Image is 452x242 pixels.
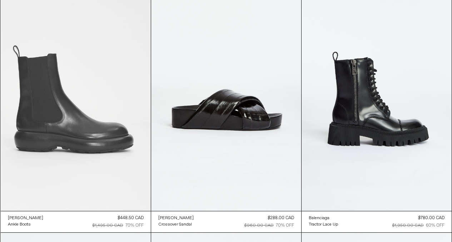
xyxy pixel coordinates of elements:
div: 60% OFF [426,222,444,229]
div: Crossover Sandal [158,222,192,228]
div: [PERSON_NAME] [158,215,194,221]
div: $1,495.00 CAD [93,222,123,229]
div: Balenciaga [309,215,329,221]
div: $780.00 CAD [418,215,444,221]
a: Balenciaga [309,215,338,221]
div: 70% OFF [276,222,294,229]
a: [PERSON_NAME] [8,215,43,221]
a: Ankle Boots [8,221,43,228]
a: Tractor Lace Up [309,221,338,228]
div: [PERSON_NAME] [8,215,43,221]
div: $288.00 CAD [268,215,294,221]
div: 70% OFF [125,222,144,229]
div: Ankle Boots [8,222,31,228]
div: $1,950.00 CAD [392,222,424,229]
div: $960.00 CAD [244,222,274,229]
div: $448.50 CAD [118,215,144,221]
a: [PERSON_NAME] [158,215,194,221]
a: Crossover Sandal [158,221,194,228]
